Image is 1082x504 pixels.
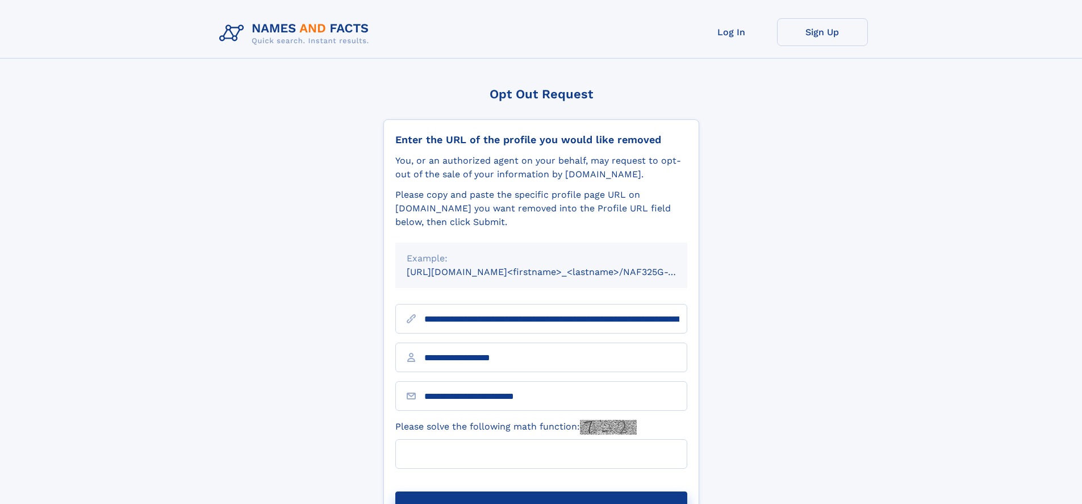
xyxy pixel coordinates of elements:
div: Enter the URL of the profile you would like removed [395,134,687,146]
div: Example: [407,252,676,265]
a: Log In [686,18,777,46]
label: Please solve the following math function: [395,420,637,435]
img: Logo Names and Facts [215,18,378,49]
small: [URL][DOMAIN_NAME]<firstname>_<lastname>/NAF325G-xxxxxxxx [407,266,709,277]
div: Opt Out Request [383,87,699,101]
div: You, or an authorized agent on your behalf, may request to opt-out of the sale of your informatio... [395,154,687,181]
a: Sign Up [777,18,868,46]
div: Please copy and paste the specific profile page URL on [DOMAIN_NAME] you want removed into the Pr... [395,188,687,229]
